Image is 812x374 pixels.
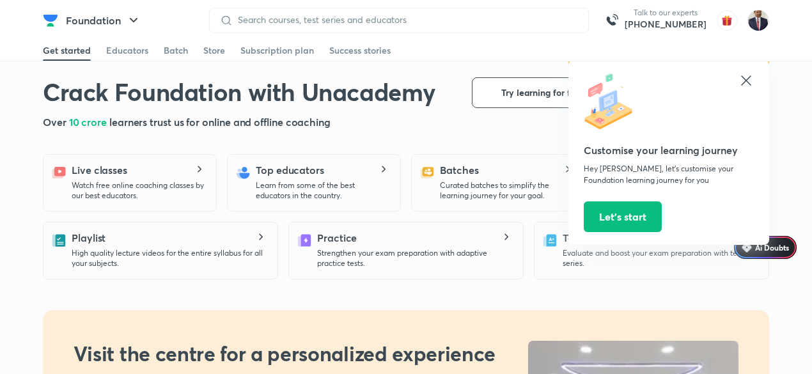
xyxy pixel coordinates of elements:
[755,242,789,253] span: Ai Doubts
[625,8,707,18] p: Talk to our experts
[584,143,754,158] h5: Customise your learning journey
[72,180,206,201] p: Watch free online coaching classes by our best educators.
[584,163,754,186] p: Hey [PERSON_NAME], let’s customise your Foundation learning journey for you
[734,236,797,259] a: Ai Doubts
[43,13,58,28] img: Company Logo
[472,77,613,108] button: Try learning for free
[563,230,611,245] h5: Test series
[584,73,641,130] img: icon
[69,115,109,129] span: 10 crore
[72,162,127,178] h5: Live classes
[317,248,513,269] p: Strengthen your exam preparation with adaptive practice tests.
[599,8,625,33] img: call-us
[747,10,769,31] img: Ravindra Patil
[742,242,752,253] img: Icon
[43,40,91,61] a: Get started
[109,115,331,129] span: learners trust us for online and offline coaching
[72,248,267,269] p: High quality lecture videos for the entire syllabus for all your subjects.
[240,40,314,61] a: Subscription plan
[74,341,496,366] h2: Visit the centre for a personalized experience
[72,230,105,245] h5: Playlist
[203,44,225,57] div: Store
[440,180,574,201] p: Curated batches to simplify the learning journey for your goal.
[329,40,391,61] a: Success stories
[584,201,662,232] button: Let’s start
[440,162,478,178] h5: Batches
[240,44,314,57] div: Subscription plan
[106,40,148,61] a: Educators
[203,40,225,61] a: Store
[317,230,357,245] h5: Practice
[717,10,737,31] img: avatar
[106,44,148,57] div: Educators
[43,115,69,129] span: Over
[563,248,758,269] p: Evaluate and boost your exam preparation with test series.
[58,8,149,33] button: Foundation
[625,18,707,31] a: [PHONE_NUMBER]
[233,15,578,25] input: Search courses, test series and educators
[256,162,324,178] h5: Top educators
[164,40,188,61] a: Batch
[256,180,390,201] p: Learn from some of the best educators in the country.
[43,44,91,57] div: Get started
[164,44,188,57] div: Batch
[501,86,584,99] span: Try learning for free
[43,77,435,107] h1: Crack Foundation with Unacademy
[329,44,391,57] div: Success stories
